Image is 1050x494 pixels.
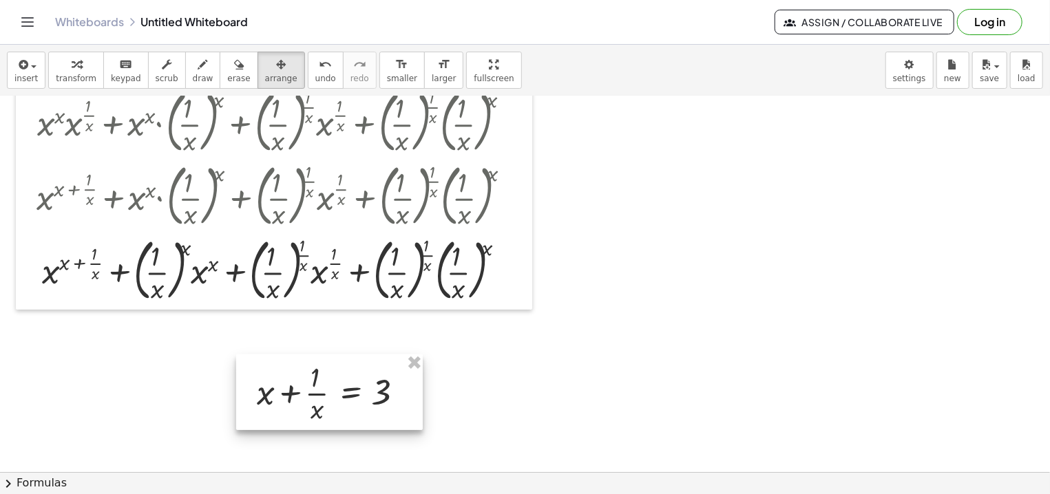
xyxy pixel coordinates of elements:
[424,52,463,89] button: format_sizelarger
[350,74,369,83] span: redo
[227,74,250,83] span: erase
[353,56,366,73] i: redo
[55,15,124,29] a: Whiteboards
[775,10,954,34] button: Assign / Collaborate Live
[432,74,456,83] span: larger
[395,56,408,73] i: format_size
[466,52,521,89] button: fullscreen
[315,74,336,83] span: undo
[48,52,104,89] button: transform
[119,56,132,73] i: keyboard
[308,52,344,89] button: undoundo
[944,74,961,83] span: new
[936,52,969,89] button: new
[437,56,450,73] i: format_size
[1010,52,1043,89] button: load
[474,74,514,83] span: fullscreen
[265,74,297,83] span: arrange
[56,74,96,83] span: transform
[893,74,926,83] span: settings
[319,56,332,73] i: undo
[111,74,141,83] span: keypad
[379,52,425,89] button: format_sizesmaller
[343,52,377,89] button: redoredo
[972,52,1007,89] button: save
[7,52,45,89] button: insert
[980,74,999,83] span: save
[14,74,38,83] span: insert
[957,9,1022,35] button: Log in
[220,52,258,89] button: erase
[885,52,934,89] button: settings
[786,16,943,28] span: Assign / Collaborate Live
[103,52,149,89] button: keyboardkeypad
[17,11,39,33] button: Toggle navigation
[387,74,417,83] span: smaller
[156,74,178,83] span: scrub
[193,74,213,83] span: draw
[148,52,186,89] button: scrub
[185,52,221,89] button: draw
[258,52,305,89] button: arrange
[1018,74,1036,83] span: load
